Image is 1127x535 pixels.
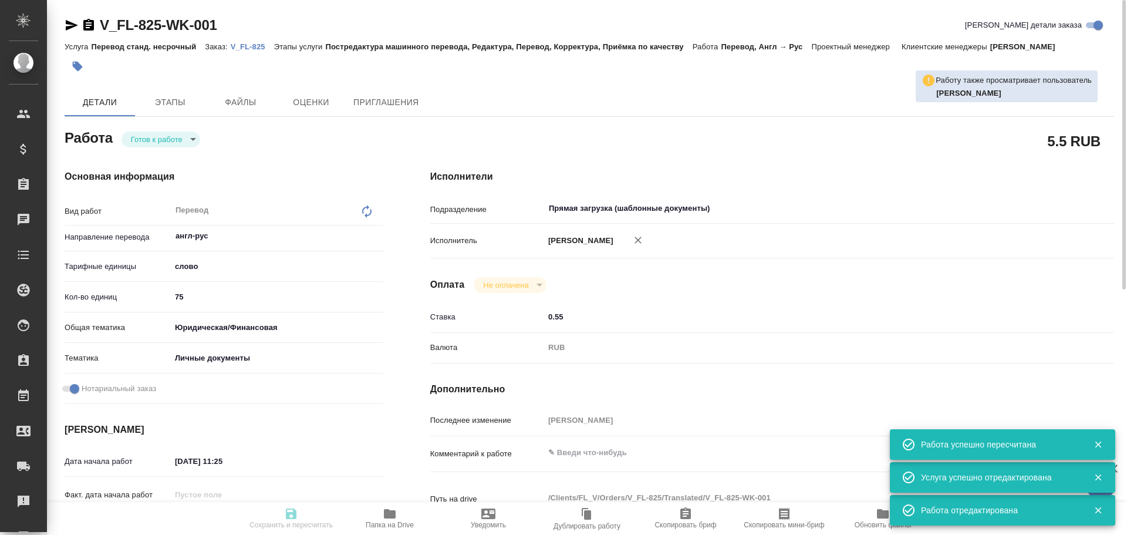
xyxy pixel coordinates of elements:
span: Нотариальный заказ [82,383,156,395]
p: Дата начала работ [65,456,171,467]
p: Исполнитель [430,235,544,247]
button: Готов к работе [127,134,186,144]
p: Кол-во единиц [65,291,171,303]
p: Тематика [65,352,171,364]
button: Удалить исполнителя [625,227,651,253]
div: Личные документы [171,348,383,368]
p: Ставка [430,311,544,323]
div: Готов к работе [122,132,200,147]
span: Файлы [212,95,269,110]
textarea: /Clients/FL_V/Orders/V_FL-825/Translated/V_FL-825-WK-001 [544,488,1057,508]
input: ✎ Введи что-нибудь [544,308,1057,325]
button: Папка на Drive [340,502,439,535]
button: Скопировать бриф [636,502,735,535]
div: Услуга успешно отредактирована [921,472,1076,483]
div: слово [171,257,383,277]
p: Последнее изменение [430,415,544,426]
p: Олейникова Екатерина [936,88,1092,99]
div: Юридическая/Финансовая [171,318,383,338]
span: Дублировать работу [554,522,620,530]
span: Оценки [283,95,339,110]
p: Тарифные единицы [65,261,171,272]
p: Вид работ [65,206,171,217]
p: V_FL-825 [231,42,274,51]
p: Работу также просматривает пользователь [936,75,1092,86]
button: Закрыть [1086,472,1110,483]
span: Приглашения [353,95,419,110]
button: Не оплачена [480,280,532,290]
button: Уведомить [439,502,538,535]
div: RUB [544,338,1057,358]
span: Этапы [142,95,198,110]
span: [PERSON_NAME] детали заказа [965,19,1082,31]
p: Общая тематика [65,322,171,334]
p: Факт. дата начала работ [65,489,171,501]
h4: Основная информация [65,170,383,184]
a: V_FL-825-WK-001 [100,17,217,33]
button: Добавить тэг [65,53,90,79]
span: Скопировать мини-бриф [744,521,824,529]
span: Детали [72,95,128,110]
p: Клиентские менеджеры [902,42,990,51]
button: Скопировать ссылку для ЯМессенджера [65,18,79,32]
p: Валюта [430,342,544,354]
div: Работа отредактирована [921,504,1076,516]
input: ✎ Введи что-нибудь [171,453,274,470]
p: Путь на drive [430,493,544,505]
p: Работа [693,42,721,51]
div: Работа успешно пересчитана [921,439,1076,450]
div: Готов к работе [474,277,546,293]
p: [PERSON_NAME] [990,42,1064,51]
input: Пустое поле [544,412,1057,429]
p: [PERSON_NAME] [544,235,613,247]
h4: Оплата [430,278,465,292]
button: Open [377,235,379,237]
span: Обновить файлы [855,521,912,529]
span: Скопировать бриф [654,521,716,529]
h4: [PERSON_NAME] [65,423,383,437]
button: Скопировать мини-бриф [735,502,834,535]
p: Этапы услуги [274,42,326,51]
input: Пустое поле [171,486,274,503]
button: Сохранить и пересчитать [242,502,340,535]
p: Заказ: [205,42,230,51]
p: Направление перевода [65,231,171,243]
p: Комментарий к работе [430,448,544,460]
span: Сохранить и пересчитать [249,521,333,529]
button: Open [1051,207,1053,210]
p: Перевод станд. несрочный [91,42,205,51]
button: Обновить файлы [834,502,932,535]
button: Дублировать работу [538,502,636,535]
button: Скопировать ссылку [82,18,96,32]
p: Подразделение [430,204,544,216]
p: Перевод, Англ → Рус [721,42,811,51]
h2: 5.5 RUB [1047,131,1101,151]
input: ✎ Введи что-нибудь [171,288,383,305]
span: Папка на Drive [366,521,414,529]
p: Услуга [65,42,91,51]
span: Уведомить [471,521,506,529]
button: Закрыть [1086,439,1110,450]
a: V_FL-825 [231,41,274,51]
h4: Исполнители [430,170,1114,184]
p: Проектный менеджер [811,42,892,51]
h4: Дополнительно [430,382,1114,396]
h2: Работа [65,126,113,147]
p: Постредактура машинного перевода, Редактура, Перевод, Корректура, Приёмка по качеству [325,42,692,51]
button: Закрыть [1086,505,1110,516]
